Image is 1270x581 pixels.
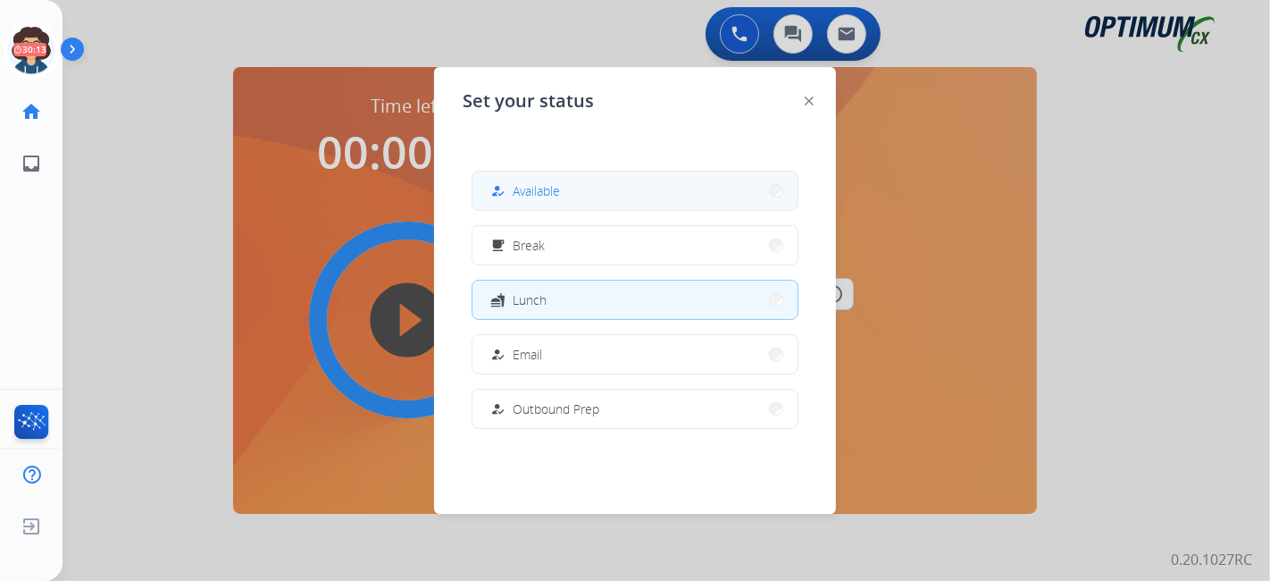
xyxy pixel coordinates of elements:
mat-icon: inbox [21,153,42,174]
mat-icon: how_to_reg [490,183,505,198]
button: Available [472,172,798,210]
mat-icon: free_breakfast [490,238,505,253]
img: close-button [805,97,814,105]
span: Set your status [463,88,594,114]
mat-icon: how_to_reg [490,401,505,417]
button: Break [472,226,798,265]
span: Email [513,345,542,364]
span: Break [513,236,545,255]
button: Email [472,335,798,374]
p: 0.20.1027RC [1171,549,1252,570]
span: Available [513,181,560,200]
button: Outbound Prep [472,390,798,428]
span: Lunch [513,290,547,309]
span: Outbound Prep [513,400,599,418]
mat-icon: fastfood [490,292,505,307]
button: Lunch [472,281,798,319]
mat-icon: how_to_reg [490,347,505,362]
mat-icon: home [21,101,42,122]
